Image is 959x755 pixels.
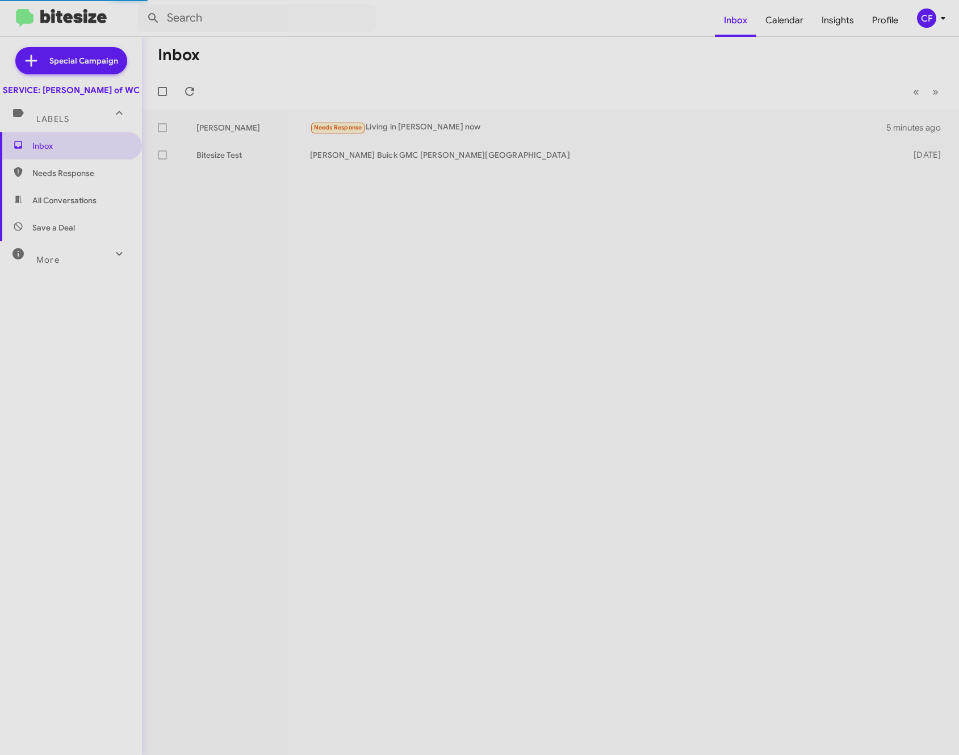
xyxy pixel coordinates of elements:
button: Next [926,80,945,103]
a: Special Campaign [15,47,127,74]
a: Calendar [756,4,813,37]
span: All Conversations [32,195,97,206]
div: 5 minutes ago [886,122,950,133]
div: CF [917,9,936,28]
button: CF [907,9,947,28]
a: Insights [813,4,863,37]
span: Needs Response [314,124,362,131]
span: Save a Deal [32,222,75,233]
div: SERVICE: [PERSON_NAME] of WC [3,85,140,96]
span: Labels [36,114,69,124]
nav: Page navigation example [907,80,945,103]
div: Bitesize Test [196,149,310,161]
span: Special Campaign [49,55,118,66]
h1: Inbox [158,46,200,64]
input: Search [137,5,376,32]
span: » [932,85,939,99]
span: Inbox [32,140,129,152]
div: [PERSON_NAME] Buick GMC [PERSON_NAME][GEOGRAPHIC_DATA] [310,149,898,161]
span: « [913,85,919,99]
a: Profile [863,4,907,37]
button: Previous [906,80,926,103]
div: Living in [PERSON_NAME] now [310,121,886,134]
span: Needs Response [32,167,129,179]
div: [PERSON_NAME] [196,122,310,133]
a: Inbox [715,4,756,37]
div: [DATE] [898,149,950,161]
span: More [36,255,60,265]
